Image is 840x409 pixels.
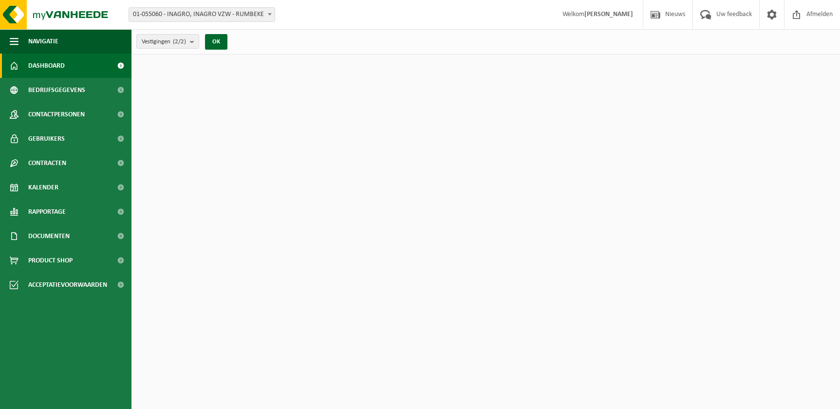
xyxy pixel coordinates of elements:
[28,127,65,151] span: Gebruikers
[28,175,58,200] span: Kalender
[28,151,66,175] span: Contracten
[129,8,275,21] span: 01-055060 - INAGRO, INAGRO VZW - RUMBEKE
[173,38,186,45] count: (2/2)
[28,78,85,102] span: Bedrijfsgegevens
[28,248,73,273] span: Product Shop
[584,11,633,18] strong: [PERSON_NAME]
[28,273,107,297] span: Acceptatievoorwaarden
[136,34,199,49] button: Vestigingen(2/2)
[28,54,65,78] span: Dashboard
[28,29,58,54] span: Navigatie
[129,7,275,22] span: 01-055060 - INAGRO, INAGRO VZW - RUMBEKE
[142,35,186,49] span: Vestigingen
[28,224,70,248] span: Documenten
[28,102,85,127] span: Contactpersonen
[205,34,227,50] button: OK
[28,200,66,224] span: Rapportage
